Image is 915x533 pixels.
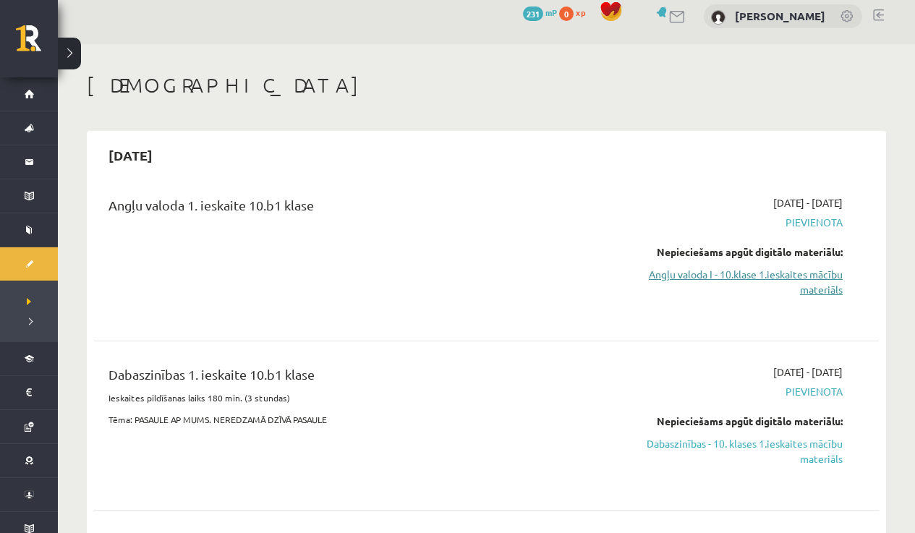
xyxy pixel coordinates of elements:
[613,384,843,399] span: Pievienota
[559,7,592,18] a: 0 xp
[108,413,591,426] p: Tēma: PASAULE AP MUMS. NEREDZAMĀ DZĪVĀ PASAULE
[773,195,843,210] span: [DATE] - [DATE]
[773,364,843,380] span: [DATE] - [DATE]
[613,414,843,429] div: Nepieciešams apgūt digitālo materiālu:
[87,73,886,98] h1: [DEMOGRAPHIC_DATA]
[545,7,557,18] span: mP
[108,364,591,391] div: Dabaszinības 1. ieskaite 10.b1 klase
[16,25,58,61] a: Rīgas 1. Tālmācības vidusskola
[94,138,167,172] h2: [DATE]
[523,7,543,21] span: 231
[613,436,843,466] a: Dabaszinības - 10. klases 1.ieskaites mācību materiāls
[613,244,843,260] div: Nepieciešams apgūt digitālo materiālu:
[108,391,591,404] p: Ieskaites pildīšanas laiks 180 min. (3 stundas)
[613,215,843,230] span: Pievienota
[576,7,585,18] span: xp
[108,195,591,222] div: Angļu valoda 1. ieskaite 10.b1 klase
[735,9,825,23] a: [PERSON_NAME]
[523,7,557,18] a: 231 mP
[559,7,574,21] span: 0
[711,10,725,25] img: Evita Kučāne
[613,267,843,297] a: Angļu valoda I - 10.klase 1.ieskaites mācību materiāls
